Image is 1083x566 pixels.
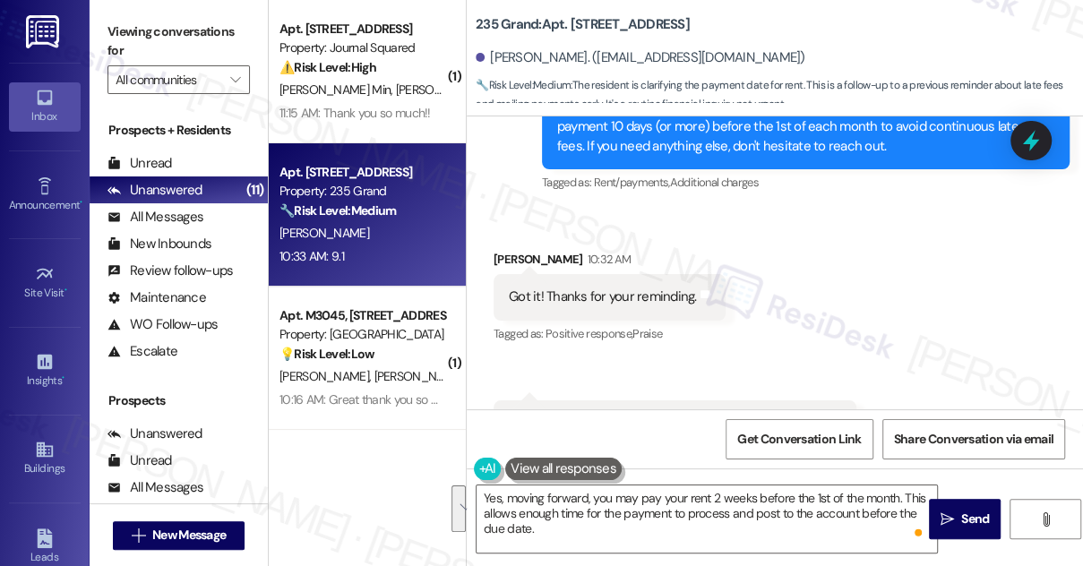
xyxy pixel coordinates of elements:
div: Review follow-ups [107,262,233,280]
div: 10:16 AM: Great thank you so much! [279,391,463,407]
input: All communities [116,65,221,94]
a: Inbox [9,82,81,131]
div: Got it! Thanks for your reminding. [509,287,697,306]
i:  [941,512,954,527]
strong: ⚠️ Risk Level: High [279,59,376,75]
div: Property: Journal Squared [279,39,445,57]
div: All Messages [107,208,203,227]
a: Site Visit • [9,259,81,307]
div: Tagged as: [494,321,726,347]
span: Share Conversation via email [894,430,1053,449]
a: Buildings [9,434,81,483]
div: Apt. [STREET_ADDRESS] [279,163,445,182]
textarea: To enrich screen reader interactions, please activate Accessibility in Grammarly extension settings [477,485,937,553]
span: Additional charges [670,175,759,190]
span: Praise [632,326,662,341]
strong: 💡 Risk Level: Low [279,346,374,362]
span: [PERSON_NAME] [374,368,464,384]
button: Send [929,499,1001,539]
div: Hi [PERSON_NAME], we're happy to confirm that the accounting received the check [DATE]. Just a fr... [557,79,1041,156]
button: Share Conversation via email [882,419,1065,459]
span: • [80,196,82,209]
span: [PERSON_NAME] Min [279,81,396,98]
div: (11) [242,176,268,204]
div: [PERSON_NAME]. ([EMAIL_ADDRESS][DOMAIN_NAME]) [476,48,805,67]
span: [PERSON_NAME] [279,225,369,241]
div: Unanswered [107,424,202,443]
div: Unread [107,451,172,470]
a: Insights • [9,347,81,395]
div: Escalate [107,342,177,361]
div: Prospects [90,391,268,410]
div: Unanswered [107,181,202,200]
div: Property: 235 Grand [279,182,445,201]
div: Tagged as: [542,169,1070,195]
img: ResiDesk Logo [26,15,63,48]
b: 235 Grand: Apt. [STREET_ADDRESS] [476,15,690,34]
span: [PERSON_NAME] [279,368,374,384]
strong: 🔧 Risk Level: Medium [476,78,571,92]
div: New Inbounds [107,235,211,253]
div: All Messages [107,478,203,497]
div: [PERSON_NAME] [494,250,726,275]
button: Get Conversation Link [726,419,872,459]
div: Apt. M3045, [STREET_ADDRESS][PERSON_NAME] [279,306,445,325]
div: WO Follow-ups [107,315,218,334]
div: 10:32 AM [583,250,632,269]
span: Get Conversation Link [737,430,861,449]
span: : The resident is clarifying the payment date for rent. This is a follow-up to a previous reminde... [476,76,1083,115]
span: Positive response , [546,326,632,341]
div: Apt. [STREET_ADDRESS] [279,20,445,39]
button: New Message [113,521,245,550]
strong: 🔧 Risk Level: Medium [279,202,396,219]
span: [PERSON_NAME] [396,81,486,98]
span: • [64,284,67,296]
div: 10:33 AM: 9.1 [279,248,344,264]
span: Send [961,510,989,528]
div: Prospects + Residents [90,121,268,140]
i:  [1038,512,1052,527]
span: Rent/payments , [594,175,670,190]
div: Property: [GEOGRAPHIC_DATA] [279,325,445,344]
div: Unread [107,154,172,173]
div: 11:15 AM: Thank you so much!! [279,105,431,121]
i:  [230,73,240,87]
span: • [62,372,64,384]
label: Viewing conversations for [107,18,250,65]
i:  [132,528,145,543]
div: Maintenance [107,288,206,307]
span: New Message [152,526,226,545]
